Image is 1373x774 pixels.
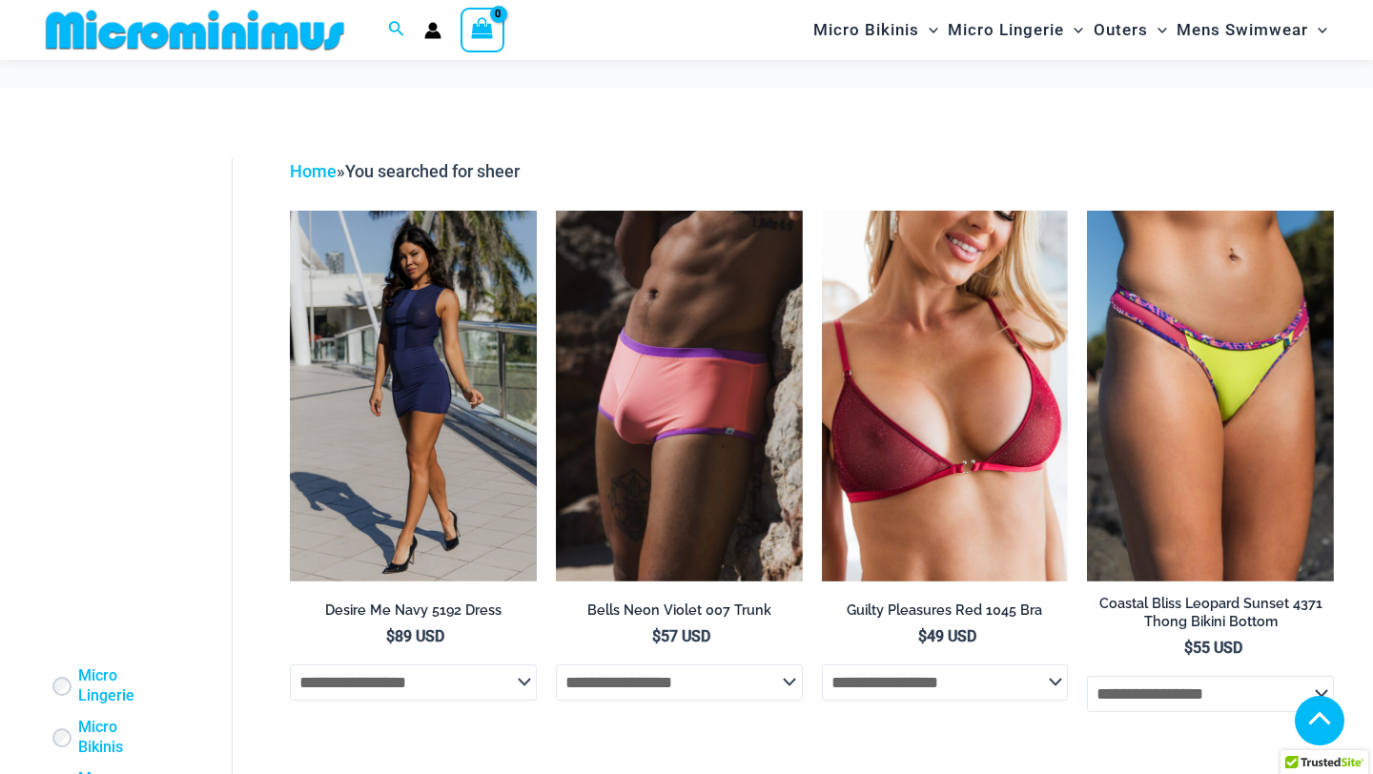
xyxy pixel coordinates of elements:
[290,211,537,580] img: Desire Me Navy 5192 Dress 11
[813,6,919,54] span: Micro Bikinis
[556,601,803,626] a: Bells Neon Violet 007 Trunk
[1094,6,1148,54] span: Outers
[822,601,1069,620] h2: Guilty Pleasures Red 1045 Bra
[38,9,352,51] img: MM SHOP LOGO FLAT
[1184,639,1242,657] bdi: 55 USD
[345,161,520,181] span: You searched for sheer
[948,6,1064,54] span: Micro Lingerie
[1148,6,1167,54] span: Menu Toggle
[1177,6,1308,54] span: Mens Swimwear
[822,601,1069,626] a: Guilty Pleasures Red 1045 Bra
[1064,6,1083,54] span: Menu Toggle
[290,211,537,580] a: Desire Me Navy 5192 Dress 11Desire Me Navy 5192 Dress 09Desire Me Navy 5192 Dress 09
[918,627,927,645] span: $
[48,142,219,523] iframe: TrustedSite Certified
[1087,595,1334,638] a: Coastal Bliss Leopard Sunset 4371 Thong Bikini Bottom
[290,161,520,181] span: »
[386,627,395,645] span: $
[290,601,537,626] a: Desire Me Navy 5192 Dress
[809,6,943,54] a: Micro BikinisMenu ToggleMenu Toggle
[919,6,938,54] span: Menu Toggle
[1087,211,1334,580] a: Coastal Bliss Leopard Sunset Thong Bikini 03Coastal Bliss Leopard Sunset 4371 Thong Bikini 02Coas...
[78,718,161,758] a: Micro Bikinis
[556,211,803,580] a: Bells Neon Violet 007 Trunk 01Bells Neon Violet 007 Trunk 04Bells Neon Violet 007 Trunk 04
[1089,6,1172,54] a: OutersMenu ToggleMenu Toggle
[806,3,1335,57] nav: Site Navigation
[822,211,1069,580] img: Guilty Pleasures Red 1045 Bra 01
[1087,595,1334,630] h2: Coastal Bliss Leopard Sunset 4371 Thong Bikini Bottom
[1308,6,1327,54] span: Menu Toggle
[918,627,976,645] bdi: 49 USD
[461,8,504,51] a: View Shopping Cart, empty
[388,18,405,42] a: Search icon link
[652,627,661,645] span: $
[290,161,337,181] a: Home
[78,666,161,706] a: Micro Lingerie
[556,211,803,580] img: Bells Neon Violet 007 Trunk 01
[556,601,803,620] h2: Bells Neon Violet 007 Trunk
[424,22,441,39] a: Account icon link
[1087,211,1334,580] img: Coastal Bliss Leopard Sunset Thong Bikini 03
[1184,639,1193,657] span: $
[1172,6,1332,54] a: Mens SwimwearMenu ToggleMenu Toggle
[822,211,1069,580] a: Guilty Pleasures Red 1045 Bra 01Guilty Pleasures Red 1045 Bra 02Guilty Pleasures Red 1045 Bra 02
[386,627,444,645] bdi: 89 USD
[652,627,710,645] bdi: 57 USD
[290,601,537,620] h2: Desire Me Navy 5192 Dress
[943,6,1088,54] a: Micro LingerieMenu ToggleMenu Toggle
